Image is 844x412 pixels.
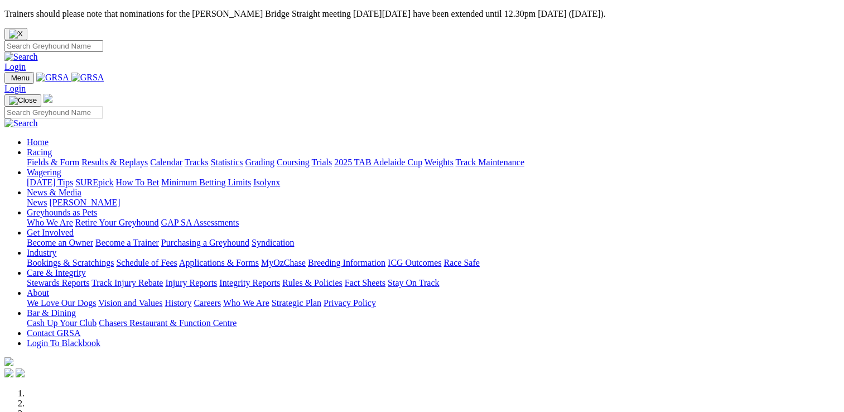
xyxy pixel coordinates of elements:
a: Coursing [277,157,310,167]
button: Close [4,28,27,40]
a: Statistics [211,157,243,167]
div: Get Involved [27,238,840,248]
input: Search [4,40,103,52]
button: Toggle navigation [4,94,41,107]
a: Privacy Policy [324,298,376,308]
div: Bar & Dining [27,318,840,328]
a: Login [4,62,26,71]
a: Bookings & Scratchings [27,258,114,267]
a: SUREpick [75,178,113,187]
a: Calendar [150,157,182,167]
a: Stewards Reports [27,278,89,288]
a: Track Injury Rebate [91,278,163,288]
a: Tracks [185,157,209,167]
p: Trainers should please note that nominations for the [PERSON_NAME] Bridge Straight meeting [DATE]... [4,9,840,19]
a: News & Media [27,188,81,197]
a: Purchasing a Greyhound [161,238,249,247]
img: facebook.svg [4,368,13,377]
span: Menu [11,74,30,82]
a: Race Safe [443,258,479,267]
a: GAP SA Assessments [161,218,239,227]
a: Contact GRSA [27,328,80,338]
a: Breeding Information [308,258,385,267]
a: We Love Our Dogs [27,298,96,308]
a: Cash Up Your Club [27,318,97,328]
a: 2025 TAB Adelaide Cup [334,157,422,167]
a: MyOzChase [261,258,306,267]
a: Integrity Reports [219,278,280,288]
div: About [27,298,840,308]
img: GRSA [36,73,69,83]
a: Syndication [252,238,294,247]
a: Login [4,84,26,93]
a: How To Bet [116,178,160,187]
a: [PERSON_NAME] [49,198,120,207]
a: History [165,298,191,308]
img: twitter.svg [16,368,25,377]
img: Search [4,118,38,128]
a: Grading [245,157,274,167]
a: Fact Sheets [345,278,385,288]
a: Weights [425,157,454,167]
button: Toggle navigation [4,72,34,84]
img: Search [4,52,38,62]
a: Track Maintenance [456,157,524,167]
a: Greyhounds as Pets [27,208,97,217]
img: X [9,30,23,39]
div: Racing [27,157,840,167]
img: Close [9,96,37,105]
a: Bar & Dining [27,308,76,318]
a: ICG Outcomes [388,258,441,267]
a: Schedule of Fees [116,258,177,267]
a: Get Involved [27,228,74,237]
input: Search [4,107,103,118]
a: Trials [311,157,332,167]
img: logo-grsa-white.png [4,357,13,366]
a: Home [27,137,49,147]
a: Industry [27,248,56,257]
a: Racing [27,147,52,157]
a: Who We Are [27,218,73,227]
a: Strategic Plan [272,298,321,308]
a: Chasers Restaurant & Function Centre [99,318,237,328]
a: Injury Reports [165,278,217,288]
a: Isolynx [253,178,280,187]
a: Care & Integrity [27,268,86,277]
a: Vision and Values [98,298,162,308]
a: About [27,288,49,298]
div: Care & Integrity [27,278,840,288]
img: GRSA [71,73,104,83]
a: Become an Owner [27,238,93,247]
a: Login To Blackbook [27,338,100,348]
a: Stay On Track [388,278,439,288]
a: Wagering [27,167,61,177]
img: logo-grsa-white.png [44,94,52,103]
a: Results & Replays [81,157,148,167]
a: News [27,198,47,207]
a: Become a Trainer [95,238,159,247]
a: Fields & Form [27,157,79,167]
a: Rules & Policies [282,278,343,288]
div: Greyhounds as Pets [27,218,840,228]
div: Industry [27,258,840,268]
a: Careers [194,298,221,308]
a: Retire Your Greyhound [75,218,159,227]
div: News & Media [27,198,840,208]
div: Wagering [27,178,840,188]
a: Minimum Betting Limits [161,178,251,187]
a: [DATE] Tips [27,178,73,187]
a: Applications & Forms [179,258,259,267]
a: Who We Are [223,298,269,308]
